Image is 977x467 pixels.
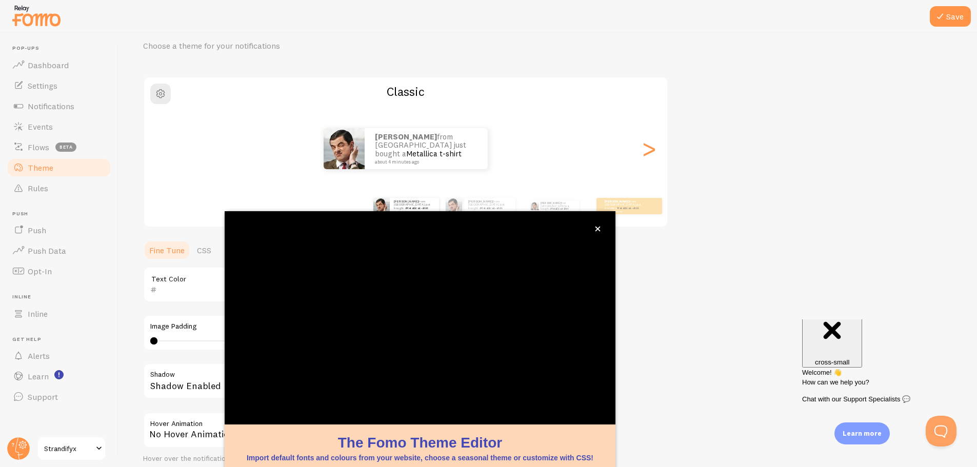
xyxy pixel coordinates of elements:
span: Push Data [28,246,66,256]
a: Inline [6,303,112,324]
span: Learn [28,371,49,381]
span: Flows [28,142,49,152]
a: Alerts [6,346,112,366]
a: Rules [6,178,112,198]
button: close, [592,224,603,234]
strong: [PERSON_NAME] [605,199,629,204]
div: Shadow Enabled [143,363,451,400]
span: Alerts [28,351,50,361]
small: about 4 minutes ago [605,210,645,212]
img: Fomo [373,198,390,214]
a: CSS [191,240,217,260]
strong: [PERSON_NAME] [468,199,493,204]
a: Settings [6,75,112,96]
iframe: Help Scout Beacon - Open [926,416,956,446]
a: Theme [6,157,112,178]
a: Metallica t-shirt [617,206,639,210]
small: about 4 minutes ago [468,210,510,212]
p: from [GEOGRAPHIC_DATA] just bought a [468,199,511,212]
p: from [GEOGRAPHIC_DATA] just bought a [394,199,435,212]
div: Learn more [834,422,890,444]
span: Theme [28,163,53,173]
a: Metallica t-shirt [406,206,428,210]
p: Learn more [843,429,882,438]
h1: The Fomo Theme Editor [237,433,603,453]
span: Inline [12,294,112,300]
a: Metallica t-shirt [481,206,503,210]
span: Settings [28,80,57,91]
span: Pop-ups [12,45,112,52]
a: Strandifyx [37,436,106,461]
a: Metallica t-shirt [406,149,462,158]
a: Fine Tune [143,240,191,260]
a: Notifications [6,96,112,116]
div: Next slide [643,112,655,186]
a: Learn [6,366,112,387]
img: Fomo [530,202,539,210]
a: Support [6,387,112,407]
strong: [PERSON_NAME] [375,132,437,141]
span: Inline [28,309,48,319]
strong: [PERSON_NAME] [394,199,418,204]
label: Image Padding [150,322,444,331]
span: Notifications [28,101,74,111]
iframe: Help Scout Beacon - Messages and Notifications [797,319,962,416]
a: Push [6,220,112,240]
small: about 4 minutes ago [394,210,434,212]
small: about 4 minutes ago [375,159,474,165]
a: Dashboard [6,55,112,75]
span: Push [12,211,112,217]
a: Events [6,116,112,137]
a: Push Data [6,240,112,261]
p: from [GEOGRAPHIC_DATA] just bought a [605,199,646,212]
img: Fomo [446,198,462,214]
p: Import default fonts and colours from your website, choose a seasonal theme or customize with CSS! [237,453,603,463]
span: Push [28,225,46,235]
span: Get Help [12,336,112,343]
svg: <p>Watch New Feature Tutorials!</p> [54,370,64,379]
span: Events [28,121,53,132]
a: Metallica t-shirt [551,207,568,210]
a: Opt-In [6,261,112,281]
h2: Classic [144,84,667,99]
span: Opt-In [28,266,52,276]
span: Support [28,392,58,402]
img: Fomo [324,128,365,169]
div: No Hover Animation [143,412,451,448]
p: Choose a theme for your notifications [143,40,389,52]
span: Dashboard [28,60,69,70]
img: fomo-relay-logo-orange.svg [11,3,62,29]
div: Hover over the notification for preview [143,454,451,463]
strong: [PERSON_NAME] [541,201,561,205]
p: from [GEOGRAPHIC_DATA] just bought a [375,133,477,165]
a: Flows beta [6,137,112,157]
span: Rules [28,183,48,193]
span: beta [55,143,76,152]
span: Strandifyx [44,442,93,455]
p: from [GEOGRAPHIC_DATA] just bought a [541,200,575,212]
